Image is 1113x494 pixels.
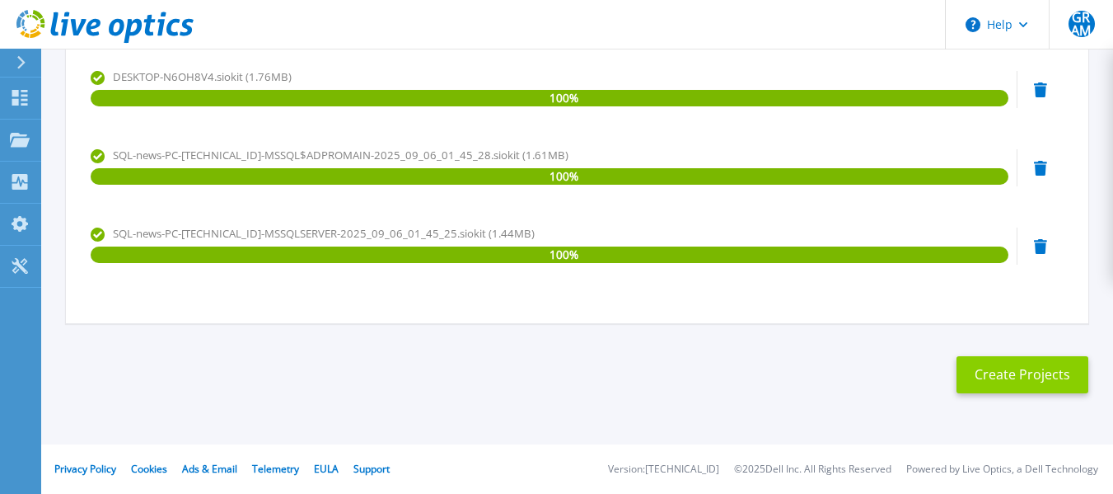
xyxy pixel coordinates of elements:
span: DESKTOP-N6OH8V4.siokit (1.76MB) [113,69,292,84]
span: GRAM [1069,11,1095,37]
span: 100 % [549,168,578,185]
a: Cookies [131,462,167,476]
span: SQL-news-PC-[TECHNICAL_ID]-MSSQLSERVER-2025_09_06_01_45_25.siokit (1.44MB) [113,226,535,241]
span: 100 % [549,90,578,106]
li: Version: [TECHNICAL_ID] [608,464,719,475]
span: SQL-news-PC-[TECHNICAL_ID]-MSSQL$ADPROMAIN-2025_09_06_01_45_28.siokit (1.61MB) [113,148,568,162]
a: Support [353,462,390,476]
button: Create Projects [956,356,1088,393]
li: © 2025 Dell Inc. All Rights Reserved [734,464,891,475]
span: 100 % [549,247,578,263]
a: EULA [314,462,339,476]
a: Ads & Email [182,462,237,476]
li: Powered by Live Optics, a Dell Technology [906,464,1098,475]
a: Privacy Policy [54,462,116,476]
a: Telemetry [252,462,299,476]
